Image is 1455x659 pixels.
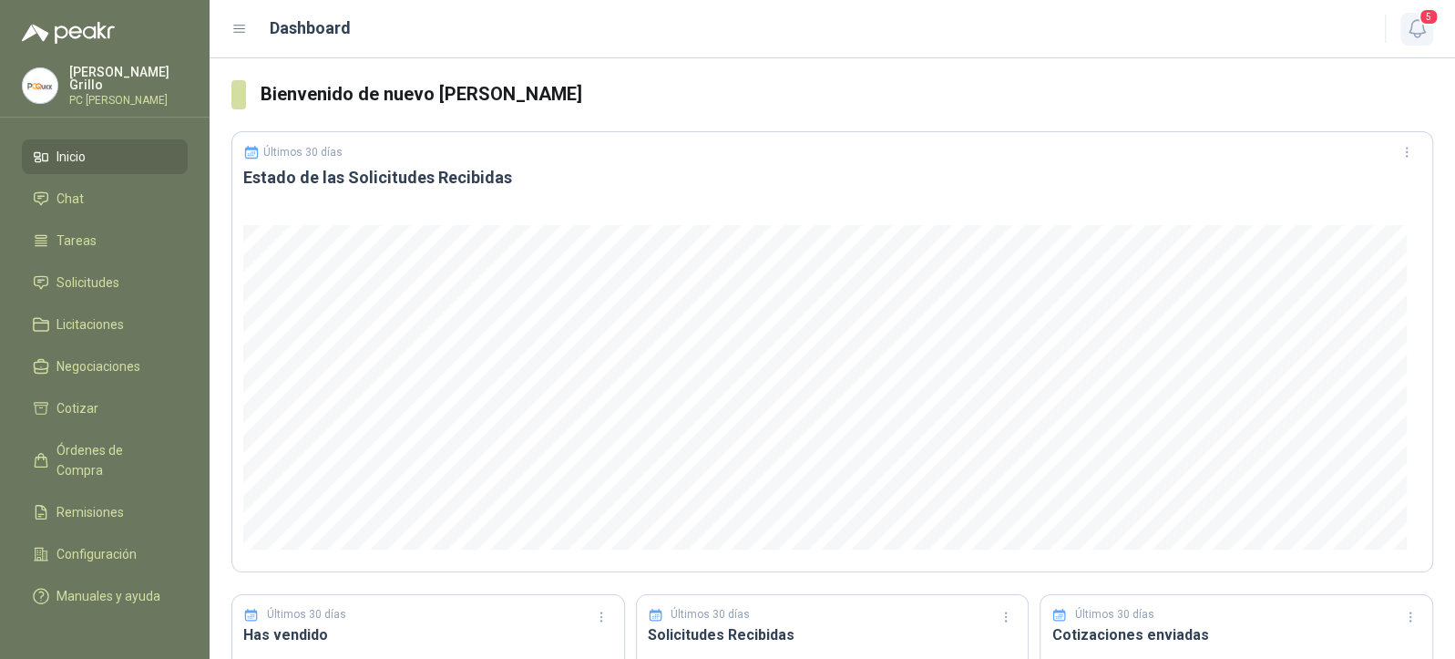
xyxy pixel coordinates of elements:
button: 5 [1400,13,1433,46]
a: Configuración [22,537,188,571]
p: Últimos 30 días [1075,606,1154,623]
img: Logo peakr [22,22,115,44]
p: PC [PERSON_NAME] [69,95,188,106]
img: Company Logo [23,68,57,103]
p: Últimos 30 días [267,606,346,623]
a: Manuales y ayuda [22,579,188,613]
h3: Solicitudes Recibidas [648,623,1018,646]
p: [PERSON_NAME] Grillo [69,66,188,91]
p: Últimos 30 días [263,146,343,159]
a: Órdenes de Compra [22,433,188,488]
span: Órdenes de Compra [56,440,170,480]
span: Configuración [56,544,137,564]
a: Licitaciones [22,307,188,342]
p: Últimos 30 días [671,606,750,623]
h3: Has vendido [243,623,613,646]
span: Manuales y ayuda [56,586,160,606]
a: Tareas [22,223,188,258]
h3: Cotizaciones enviadas [1051,623,1421,646]
a: Chat [22,181,188,216]
span: Inicio [56,147,86,167]
span: Solicitudes [56,273,119,293]
span: Cotizar [56,398,98,418]
span: Negociaciones [56,356,140,376]
span: Remisiones [56,502,124,522]
span: Tareas [56,231,97,251]
a: Negociaciones [22,349,188,384]
h1: Dashboard [270,15,351,41]
span: Chat [56,189,84,209]
h3: Bienvenido de nuevo [PERSON_NAME] [261,80,1433,108]
a: Remisiones [22,495,188,530]
a: Solicitudes [22,265,188,300]
h3: Estado de las Solicitudes Recibidas [243,167,1421,189]
a: Inicio [22,139,188,174]
span: Licitaciones [56,314,124,335]
span: 5 [1419,8,1439,26]
a: Cotizar [22,391,188,426]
